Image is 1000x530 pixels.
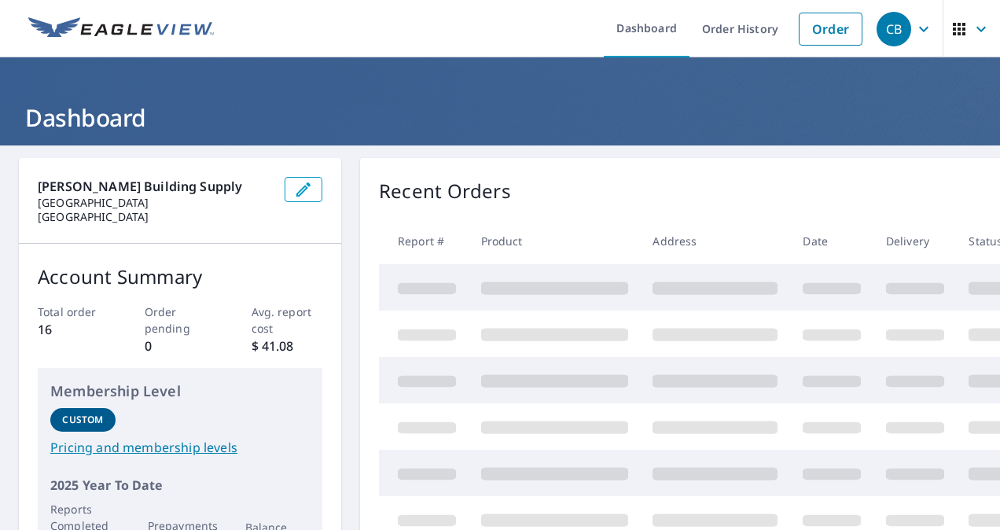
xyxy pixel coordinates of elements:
p: Membership Level [50,381,310,402]
th: Delivery [873,218,957,264]
p: 2025 Year To Date [50,476,310,495]
p: 16 [38,320,109,339]
p: Total order [38,304,109,320]
th: Product [469,218,641,264]
a: Order [799,13,862,46]
p: Custom [62,413,103,427]
p: [PERSON_NAME] Building Supply [38,177,272,196]
img: EV Logo [28,17,214,41]
div: CB [877,12,911,46]
p: Order pending [145,304,216,337]
a: Pricing and membership levels [50,438,310,457]
p: Recent Orders [379,177,511,205]
p: 0 [145,337,216,355]
th: Address [640,218,790,264]
h1: Dashboard [19,101,981,134]
th: Date [790,218,873,264]
p: [GEOGRAPHIC_DATA] [38,210,272,224]
p: Avg. report cost [252,304,323,337]
p: [GEOGRAPHIC_DATA] [38,196,272,210]
th: Report # [379,218,469,264]
p: $ 41.08 [252,337,323,355]
p: Account Summary [38,263,322,291]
